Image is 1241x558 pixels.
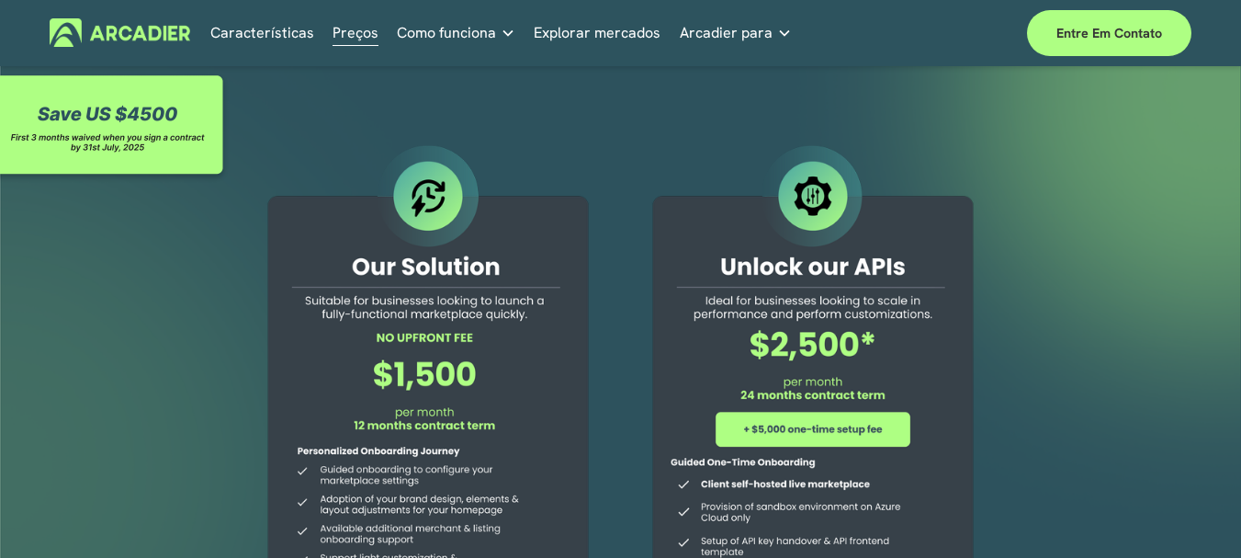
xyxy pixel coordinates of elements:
[210,18,314,47] a: Características
[534,18,660,47] a: Explorar mercados
[1027,10,1191,56] a: Entre em contato
[333,18,378,47] a: Preços
[50,18,190,47] img: Arcadier
[397,18,515,47] a: lista suspensa de pastas
[1149,470,1241,558] div: Widget de chat
[680,23,773,42] font: Arcadier para
[680,18,792,47] a: lista suspensa de pastas
[534,23,660,42] font: Explorar mercados
[1056,25,1162,41] font: Entre em contato
[1149,470,1241,558] iframe: Widget de bate-papo
[397,23,496,42] font: Como funciona
[333,23,378,42] font: Preços
[210,23,314,42] font: Características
